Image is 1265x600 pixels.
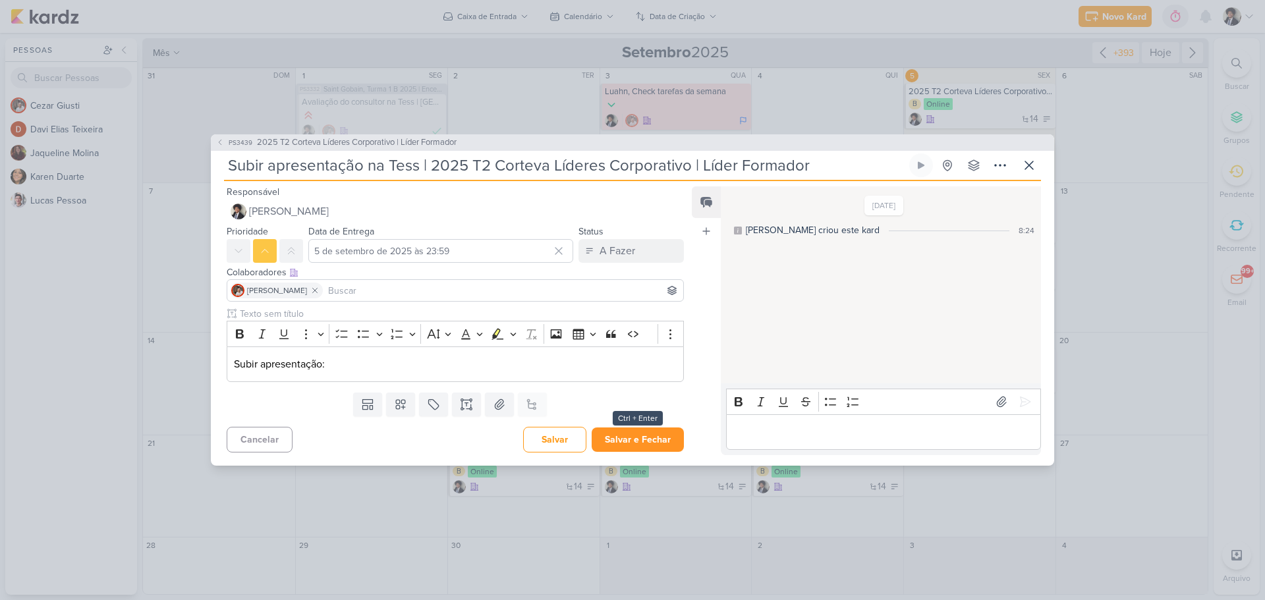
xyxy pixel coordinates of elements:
label: Responsável [227,186,279,198]
p: Subir apresentação: [234,356,677,372]
label: Status [578,226,604,237]
span: [PERSON_NAME] [249,204,329,219]
input: Texto sem título [237,307,684,321]
input: Buscar [325,283,681,298]
span: 2025 T2 Corteva Líderes Corporativo | Líder Formador [257,136,457,150]
div: Colaboradores [227,265,684,279]
button: Salvar [523,427,586,452]
button: [PERSON_NAME] [227,200,684,223]
div: Editor editing area: main [227,346,684,383]
div: Editor toolbar [726,389,1041,414]
label: Data de Entrega [308,226,374,237]
img: Pedro Luahn Simões [231,204,246,219]
div: 8:24 [1019,225,1034,236]
span: [PERSON_NAME] [247,285,307,296]
div: Editor toolbar [227,321,684,346]
label: Prioridade [227,226,268,237]
div: Ligar relógio [916,160,926,171]
div: A Fazer [600,243,635,259]
button: A Fazer [578,239,684,263]
button: PS3439 2025 T2 Corteva Líderes Corporativo | Líder Formador [216,136,457,150]
button: Salvar e Fechar [592,427,684,452]
div: Ctrl + Enter [613,411,663,425]
input: Kard Sem Título [224,153,907,177]
span: PS3439 [227,138,254,148]
button: Cancelar [227,427,293,452]
div: [PERSON_NAME] criou este kard [746,223,880,237]
input: Select a date [308,239,573,263]
img: Cezar Giusti [231,284,244,297]
div: Editor editing area: main [726,414,1041,450]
